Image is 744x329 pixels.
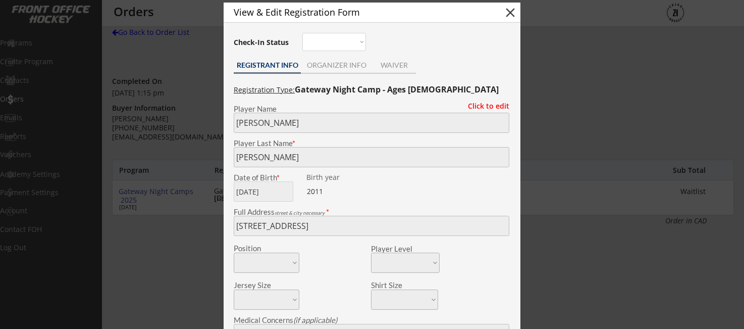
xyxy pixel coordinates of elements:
[234,8,485,17] div: View & Edit Registration Form
[460,103,509,110] div: Click to edit
[234,62,301,69] div: REGISTRANT INFO
[234,39,291,46] div: Check-In Status
[234,105,509,113] div: Player Name
[371,281,423,289] div: Shirt Size
[234,216,509,236] input: Street, City, Province/State
[234,281,286,289] div: Jersey Size
[372,62,416,69] div: WAIVER
[307,186,370,197] div: 2011
[301,62,372,69] div: ORGANIZER INFO
[234,139,509,147] div: Player Last Name
[234,208,509,216] div: Full Address
[293,315,337,324] em: (if applicable)
[371,245,440,253] div: Player Level
[306,174,369,181] div: Birth year
[234,174,299,181] div: Date of Birth
[503,5,518,20] button: close
[295,84,499,95] strong: Gateway Night Camp - Ages [DEMOGRAPHIC_DATA]
[306,174,369,181] div: We are transitioning the system to collect and store date of birth instead of just birth year to ...
[234,85,295,95] u: Registration Type:
[234,245,286,252] div: Position
[275,210,325,216] em: street & city necessary
[234,316,509,324] div: Medical Concerns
